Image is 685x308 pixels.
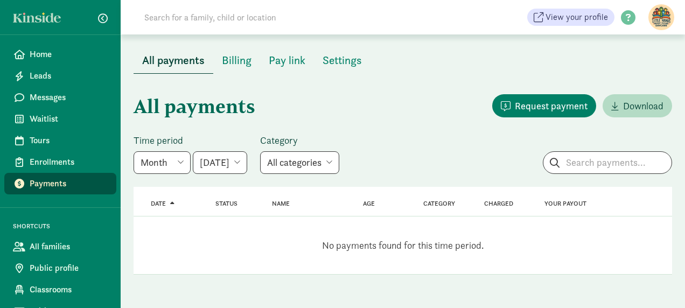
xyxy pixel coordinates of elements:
a: Charged [484,200,513,207]
span: Enrollments [30,156,108,169]
a: Billing [213,54,260,67]
button: Settings [314,47,371,73]
span: Leads [30,69,108,82]
label: Category [260,134,339,147]
span: Settings [323,52,362,69]
span: Date [151,200,166,207]
a: Category [423,200,455,207]
a: Date [151,200,174,207]
a: Name [272,200,290,207]
a: Tours [4,130,116,151]
a: Pay link [260,54,314,67]
span: Payments [30,177,108,190]
a: Waitlist [4,108,116,130]
span: Tours [30,134,108,147]
h1: All payments [134,87,401,125]
span: Messages [30,91,108,104]
button: All payments [134,47,213,74]
button: Request payment [492,94,596,117]
span: View your profile [546,11,608,24]
a: Your payout [544,200,586,207]
span: Download [623,99,663,113]
span: Pay link [269,52,305,69]
a: All families [4,236,116,257]
a: Download [603,94,672,117]
a: Enrollments [4,151,116,173]
div: No payments found for this time period. [134,216,672,274]
a: Home [4,44,116,65]
a: Classrooms [4,279,116,300]
span: Public profile [30,262,108,275]
input: Search for a family, child or location [138,6,440,28]
span: Billing [222,52,251,69]
a: Status [215,200,237,207]
a: Payments [4,173,116,194]
span: Request payment [515,99,588,113]
a: Age [363,200,375,207]
iframe: Chat Widget [631,256,685,308]
a: Public profile [4,257,116,279]
span: Home [30,48,108,61]
a: Settings [314,54,371,67]
a: Leads [4,65,116,87]
span: Classrooms [30,283,108,296]
input: Search payments... [543,152,672,173]
span: All payments [142,52,205,69]
a: All payments [134,54,213,67]
span: All families [30,240,108,253]
label: Time period [134,134,247,147]
button: Billing [213,47,260,73]
a: Messages [4,87,116,108]
a: View your profile [527,9,614,26]
button: Pay link [260,47,314,73]
span: Waitlist [30,113,108,125]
